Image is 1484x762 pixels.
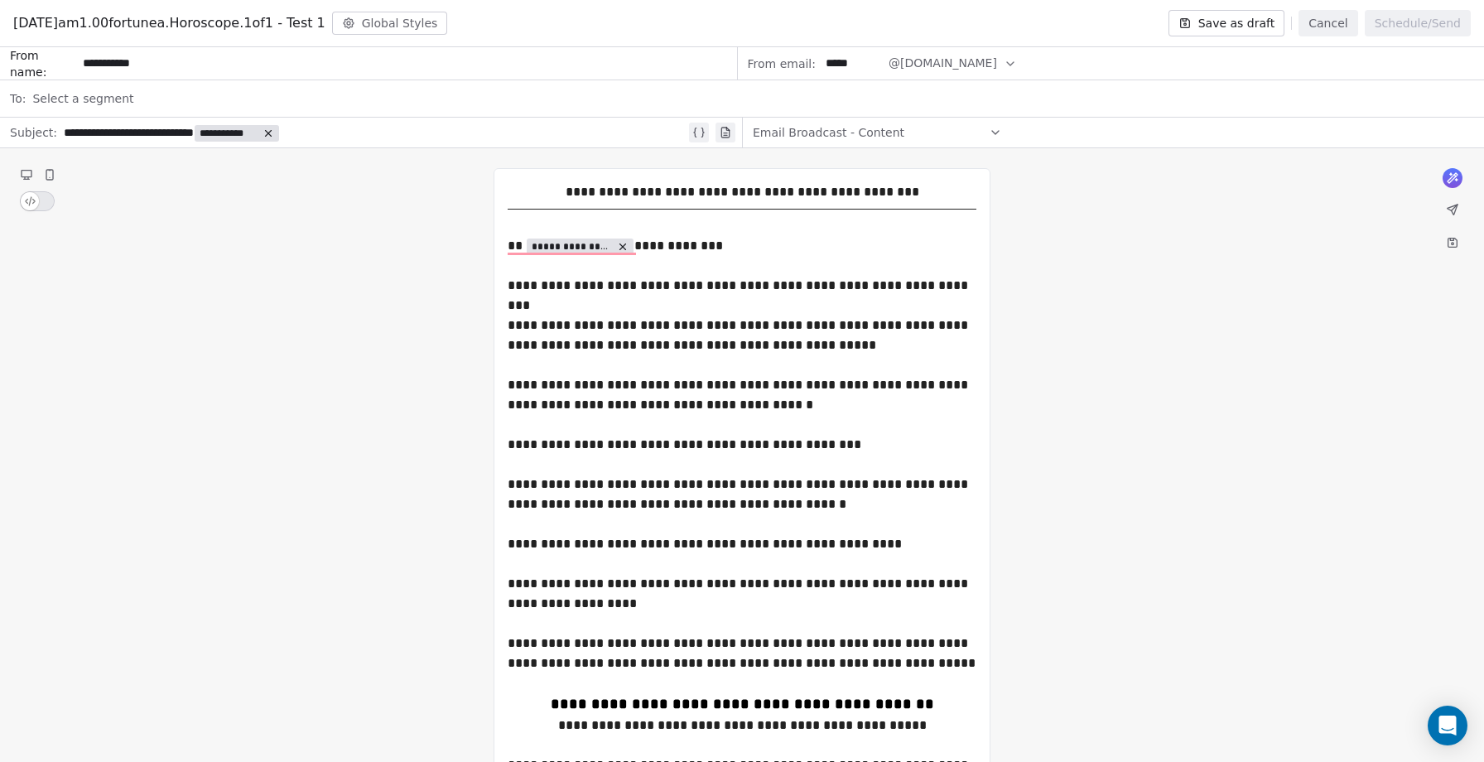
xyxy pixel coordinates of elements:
[332,12,448,35] button: Global Styles
[889,55,997,72] span: @[DOMAIN_NAME]
[10,124,57,146] span: Subject:
[1168,10,1285,36] button: Save as draft
[1428,706,1467,745] div: Open Intercom Messenger
[753,124,904,141] span: Email Broadcast - Content
[1365,10,1471,36] button: Schedule/Send
[1298,10,1357,36] button: Cancel
[32,90,133,107] span: Select a segment
[10,47,76,80] span: From name:
[10,90,26,107] span: To:
[13,13,325,33] span: [DATE]am1.00fortunea.Horoscope.1of1 - Test 1
[748,55,816,72] span: From email:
